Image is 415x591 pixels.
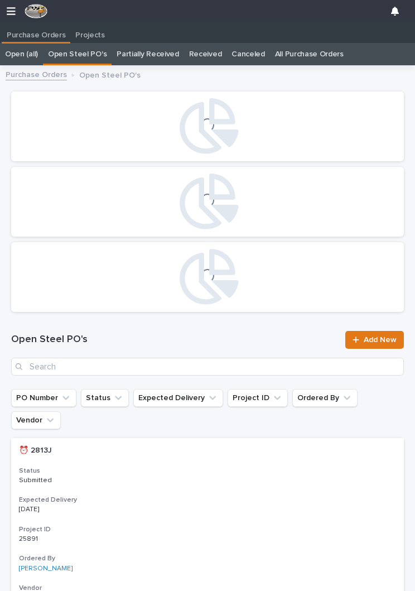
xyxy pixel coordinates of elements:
[5,43,38,65] a: Open (all)
[117,43,178,65] a: Partially Received
[2,22,70,42] a: Purchase Orders
[11,358,404,376] input: Search
[70,22,110,44] a: Projects
[364,336,397,344] span: Add New
[81,389,129,407] button: Status
[231,43,265,65] a: Canceled
[75,22,105,40] p: Projects
[25,4,48,18] img: F4NWVRlRhyjtPQOJfFs5
[19,525,396,534] h3: Project ID
[292,389,358,407] button: Ordered By
[48,43,107,65] a: Open Steel PO's
[7,22,65,40] p: Purchase Orders
[19,533,40,543] p: 25891
[19,477,112,484] p: Submitted
[189,43,222,65] a: Received
[275,43,344,65] a: All Purchase Orders
[11,389,76,407] button: PO Number
[345,331,404,349] a: Add New
[133,389,223,407] button: Expected Delivery
[11,333,339,347] h1: Open Steel PO's
[19,467,396,475] h3: Status
[19,444,54,455] p: ⏰ 2813J
[11,411,61,429] button: Vendor
[19,506,112,513] p: [DATE]
[19,496,396,504] h3: Expected Delivery
[228,389,288,407] button: Project ID
[19,554,396,563] h3: Ordered By
[19,565,73,573] a: [PERSON_NAME]
[6,68,67,80] a: Purchase Orders
[79,68,141,80] p: Open Steel PO's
